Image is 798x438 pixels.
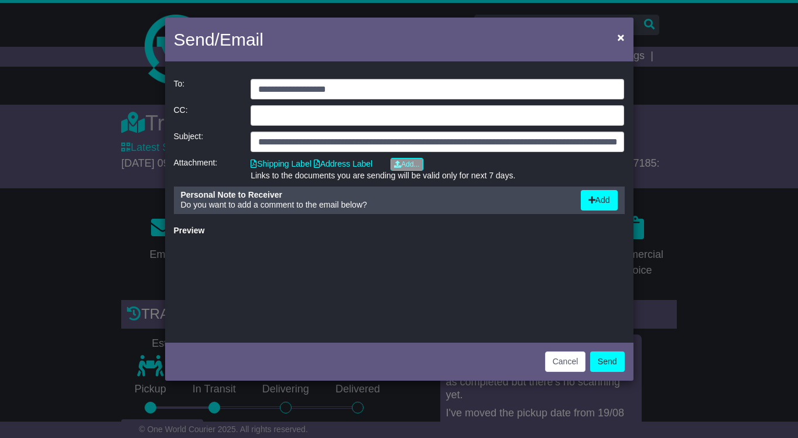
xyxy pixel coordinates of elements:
div: Do you want to add a comment to the email below? [175,190,575,211]
div: CC: [168,105,245,126]
button: Cancel [545,351,586,372]
button: Send [590,351,625,372]
div: Personal Note to Receiver [181,190,569,200]
button: Close [611,25,630,49]
span: × [617,30,624,44]
div: To: [168,79,245,99]
a: Add... [391,158,423,171]
div: Subject: [168,132,245,152]
div: Preview [174,226,625,236]
button: Add [581,190,618,211]
a: Address Label [314,159,373,168]
h4: Send/Email [174,26,263,53]
a: Shipping Label [251,159,311,168]
div: Links to the documents you are sending will be valid only for next 7 days. [251,171,624,181]
div: Attachment: [168,158,245,181]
